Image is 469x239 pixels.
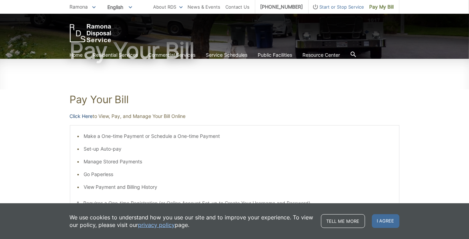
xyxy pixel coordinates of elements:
a: Home [70,51,83,59]
span: Pay My Bill [370,3,394,11]
a: EDCD logo. Return to the homepage. [70,24,111,42]
p: We use cookies to understand how you use our site and to improve your experience. To view our pol... [70,214,314,229]
a: Resource Center [303,51,340,59]
a: About RDS [153,3,183,11]
a: Commercial Services [149,51,196,59]
a: News & Events [188,3,221,11]
a: Public Facilities [258,51,292,59]
a: Click Here [70,112,93,120]
span: English [103,1,137,13]
span: Ramona [70,4,88,10]
li: Make a One-time Payment or Schedule a One-time Payment [84,132,392,140]
li: Go Paperless [84,171,392,178]
a: privacy policy [138,221,175,229]
a: Residential Services [93,51,138,59]
h1: Pay Your Bill [70,40,399,62]
h1: Pay Your Bill [70,93,399,106]
li: Set-up Auto-pay [84,145,392,153]
p: to View, Pay, and Manage Your Bill Online [70,112,399,120]
li: Manage Stored Payments [84,158,392,165]
li: View Payment and Billing History [84,183,392,191]
span: I agree [372,214,399,228]
p: * Requires a One-time Registration (or Online Account Set-up to Create Your Username and Password) [77,199,392,207]
a: Contact Us [226,3,250,11]
a: Service Schedules [206,51,248,59]
a: Tell me more [321,214,365,228]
